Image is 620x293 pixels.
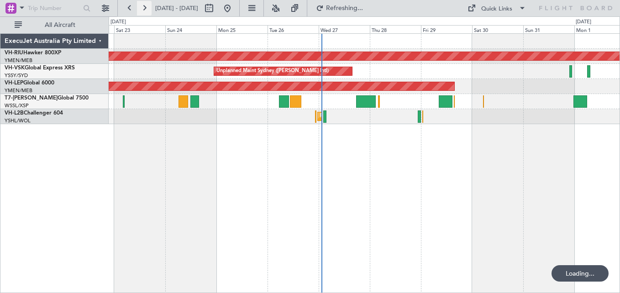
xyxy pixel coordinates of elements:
button: Quick Links [463,1,531,16]
span: VH-VSK [5,65,25,71]
button: All Aircraft [10,18,99,32]
a: YSSY/SYD [5,72,28,79]
div: Wed 27 [319,25,370,33]
div: Unplanned Maint Sydney ([PERSON_NAME] Intl) [216,64,329,78]
a: VH-LEPGlobal 6000 [5,80,54,86]
div: Sat 23 [114,25,165,33]
span: VH-LEP [5,80,23,86]
div: Sun 24 [165,25,216,33]
a: VH-L2BChallenger 604 [5,110,63,116]
input: Trip Number [28,1,80,15]
span: Refreshing... [326,5,364,11]
a: YSHL/WOL [5,117,31,124]
div: Mon 25 [216,25,268,33]
a: YMEN/MEB [5,57,32,64]
div: Planned Maint Sydney ([PERSON_NAME] Intl) [320,110,426,123]
span: All Aircraft [24,22,96,28]
span: VH-RIU [5,50,23,56]
div: Quick Links [481,5,512,14]
div: [DATE] [576,18,591,26]
div: Sun 31 [523,25,574,33]
div: Tue 26 [268,25,319,33]
button: Refreshing... [312,1,367,16]
a: VH-VSKGlobal Express XRS [5,65,75,71]
a: YMEN/MEB [5,87,32,94]
div: Thu 28 [370,25,421,33]
div: Fri 29 [421,25,472,33]
div: Loading... [552,265,609,282]
a: T7-[PERSON_NAME]Global 7500 [5,95,89,101]
div: [DATE] [110,18,126,26]
a: WSSL/XSP [5,102,29,109]
div: Sat 30 [472,25,523,33]
span: [DATE] - [DATE] [155,4,198,12]
span: VH-L2B [5,110,24,116]
a: VH-RIUHawker 800XP [5,50,61,56]
span: T7-[PERSON_NAME] [5,95,58,101]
